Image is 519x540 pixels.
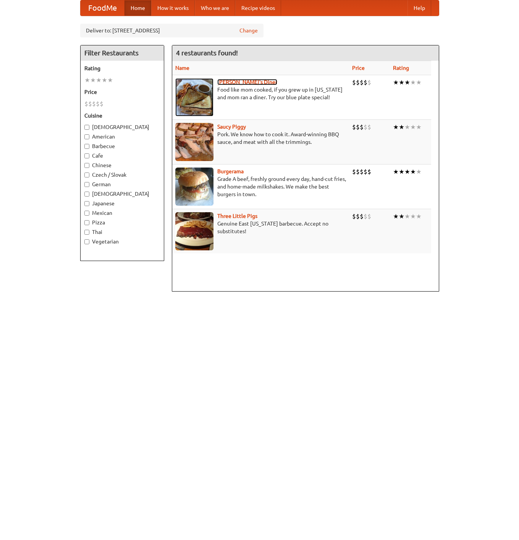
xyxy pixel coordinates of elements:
[176,49,238,56] ng-pluralize: 4 restaurants found!
[84,211,89,216] input: Mexican
[367,123,371,131] li: $
[84,219,160,226] label: Pizza
[107,76,113,84] li: ★
[364,123,367,131] li: $
[84,239,89,244] input: Vegetarian
[96,100,100,108] li: $
[84,209,160,217] label: Mexican
[84,88,160,96] h5: Price
[399,123,404,131] li: ★
[175,168,213,206] img: burgerama.jpg
[352,168,356,176] li: $
[399,168,404,176] li: ★
[84,144,89,149] input: Barbecue
[175,78,213,116] img: sallys.jpg
[393,78,399,87] li: ★
[96,76,102,84] li: ★
[416,123,422,131] li: ★
[175,220,346,235] p: Genuine East [US_STATE] barbecue. Accept no substitutes!
[100,100,103,108] li: $
[352,212,356,221] li: $
[84,123,160,131] label: [DEMOGRAPHIC_DATA]
[367,78,371,87] li: $
[352,123,356,131] li: $
[393,212,399,221] li: ★
[175,65,189,71] a: Name
[217,168,244,174] a: Burgerama
[84,152,160,160] label: Cafe
[84,181,160,188] label: German
[84,190,160,198] label: [DEMOGRAPHIC_DATA]
[399,212,404,221] li: ★
[404,78,410,87] li: ★
[84,142,160,150] label: Barbecue
[84,153,89,158] input: Cafe
[151,0,195,16] a: How it works
[407,0,431,16] a: Help
[81,0,124,16] a: FoodMe
[84,133,160,140] label: American
[217,124,246,130] a: Saucy Piggy
[84,182,89,187] input: German
[92,100,96,108] li: $
[84,64,160,72] h5: Rating
[360,212,364,221] li: $
[175,131,346,146] p: Pork. We know how to cook it. Award-winning BBQ sauce, and meat with all the trimmings.
[84,125,89,130] input: [DEMOGRAPHIC_DATA]
[356,78,360,87] li: $
[410,123,416,131] li: ★
[356,123,360,131] li: $
[217,79,277,85] a: [PERSON_NAME]'s Diner
[84,161,160,169] label: Chinese
[360,123,364,131] li: $
[404,212,410,221] li: ★
[399,78,404,87] li: ★
[102,76,107,84] li: ★
[416,78,422,87] li: ★
[90,76,96,84] li: ★
[410,168,416,176] li: ★
[81,45,164,61] h4: Filter Restaurants
[410,78,416,87] li: ★
[356,168,360,176] li: $
[217,213,257,219] a: Three Little Pigs
[364,78,367,87] li: $
[410,212,416,221] li: ★
[360,168,364,176] li: $
[235,0,281,16] a: Recipe videos
[84,76,90,84] li: ★
[84,171,160,179] label: Czech / Slovak
[84,172,89,177] input: Czech / Slovak
[175,86,346,101] p: Food like mom cooked, if you grew up in [US_STATE] and mom ran a diner. Try our blue plate special!
[367,168,371,176] li: $
[356,212,360,221] li: $
[84,192,89,197] input: [DEMOGRAPHIC_DATA]
[84,200,160,207] label: Japanese
[80,24,264,37] div: Deliver to: [STREET_ADDRESS]
[352,78,356,87] li: $
[367,212,371,221] li: $
[175,212,213,250] img: littlepigs.jpg
[84,201,89,206] input: Japanese
[175,123,213,161] img: saucy.jpg
[352,65,365,71] a: Price
[84,230,89,235] input: Thai
[416,168,422,176] li: ★
[393,123,399,131] li: ★
[393,65,409,71] a: Rating
[84,238,160,245] label: Vegetarian
[239,27,258,34] a: Change
[416,212,422,221] li: ★
[364,212,367,221] li: $
[404,123,410,131] li: ★
[404,168,410,176] li: ★
[84,100,88,108] li: $
[84,134,89,139] input: American
[195,0,235,16] a: Who we are
[360,78,364,87] li: $
[84,163,89,168] input: Chinese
